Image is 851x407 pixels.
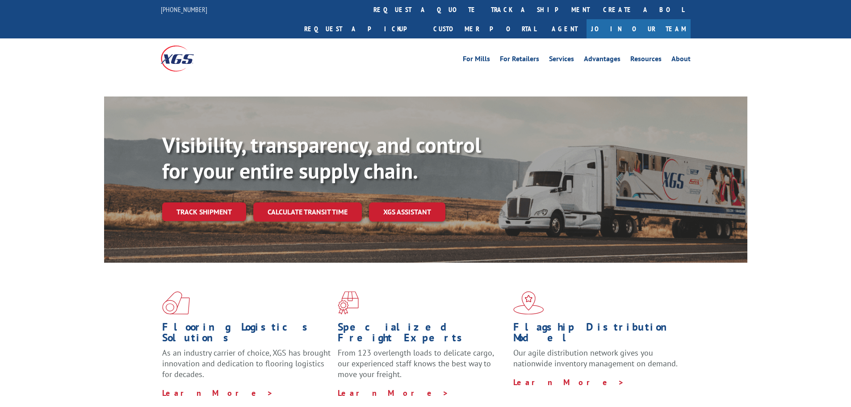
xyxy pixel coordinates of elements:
[369,202,445,222] a: XGS ASSISTANT
[584,55,620,65] a: Advantages
[162,348,331,379] span: As an industry carrier of choice, XGS has brought innovation and dedication to flooring logistics...
[513,348,678,369] span: Our agile distribution network gives you nationwide inventory management on demand.
[162,131,481,185] b: Visibility, transparency, and control for your entire supply chain.
[513,322,682,348] h1: Flagship Distribution Model
[630,55,662,65] a: Resources
[587,19,691,38] a: Join Our Team
[162,202,246,221] a: Track shipment
[161,5,207,14] a: [PHONE_NUMBER]
[338,388,449,398] a: Learn More >
[549,55,574,65] a: Services
[513,291,544,315] img: xgs-icon-flagship-distribution-model-red
[671,55,691,65] a: About
[463,55,490,65] a: For Mills
[500,55,539,65] a: For Retailers
[338,322,507,348] h1: Specialized Freight Experts
[162,291,190,315] img: xgs-icon-total-supply-chain-intelligence-red
[253,202,362,222] a: Calculate transit time
[338,291,359,315] img: xgs-icon-focused-on-flooring-red
[338,348,507,387] p: From 123 overlength loads to delicate cargo, our experienced staff knows the best way to move you...
[543,19,587,38] a: Agent
[427,19,543,38] a: Customer Portal
[513,377,625,387] a: Learn More >
[298,19,427,38] a: Request a pickup
[162,322,331,348] h1: Flooring Logistics Solutions
[162,388,273,398] a: Learn More >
